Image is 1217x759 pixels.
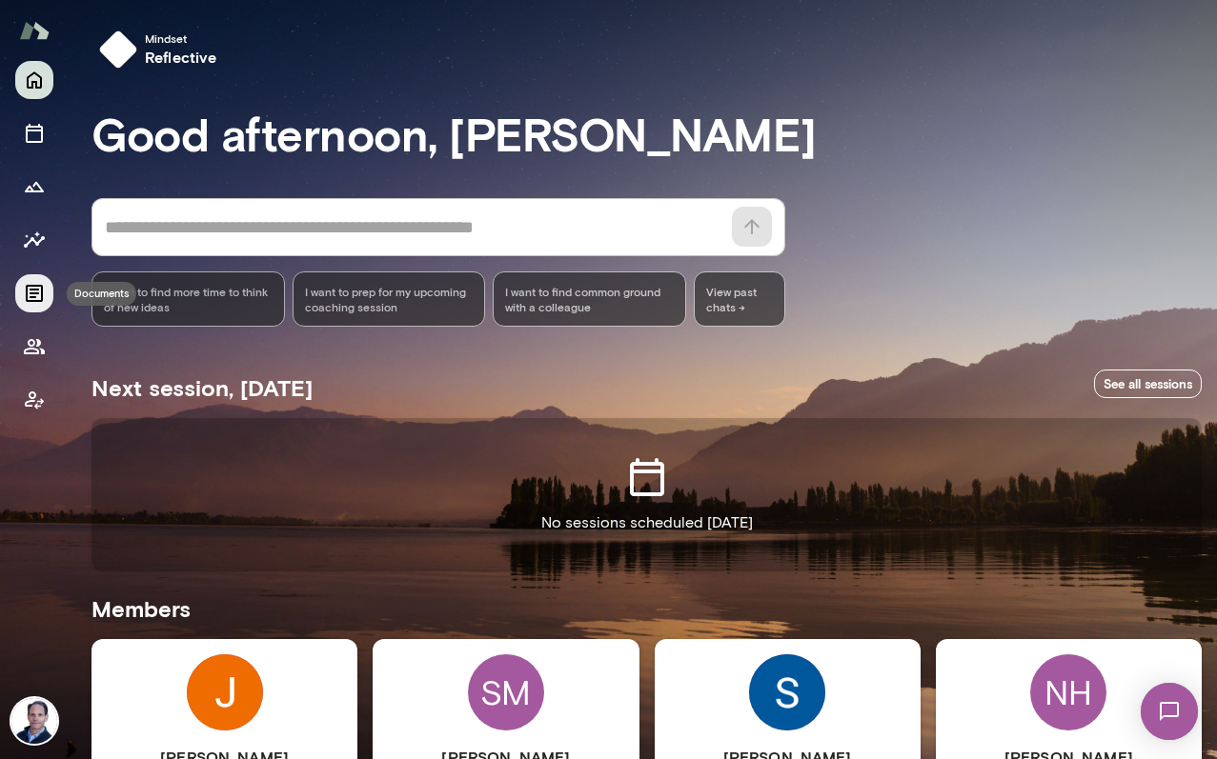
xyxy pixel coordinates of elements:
div: I want to find common ground with a colleague [493,271,686,327]
button: Mindsetreflective [91,23,233,76]
h5: Members [91,593,1202,624]
span: I want to find more time to think of new ideas [104,284,273,314]
span: View past chats -> [694,271,785,327]
h5: Next session, [DATE] [91,372,313,403]
span: Mindset [145,30,217,46]
img: Jeremy Hiller [187,654,263,730]
span: I want to find common ground with a colleague [505,284,674,314]
h3: Good afternoon, [PERSON_NAME] [91,107,1202,160]
button: Insights [15,221,53,259]
div: I want to find more time to think of new ideas [91,271,285,327]
div: I want to prep for my upcoming coaching session [293,271,486,327]
button: Home [15,61,53,99]
button: Sessions [15,114,53,152]
button: Members [15,328,53,366]
div: Documents [67,282,136,306]
button: Growth Plan [15,168,53,206]
h6: reflective [145,46,217,69]
img: Sumit Mallick [749,654,825,730]
img: Jeremy Shane [11,698,57,744]
span: I want to prep for my upcoming coaching session [305,284,474,314]
img: Mento [19,12,50,49]
div: NH [1030,654,1106,730]
button: Client app [15,381,53,419]
p: No sessions scheduled [DATE] [541,511,753,534]
a: See all sessions [1094,370,1202,399]
img: mindset [99,30,137,69]
div: SM [468,654,544,730]
button: Documents [15,274,53,312]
